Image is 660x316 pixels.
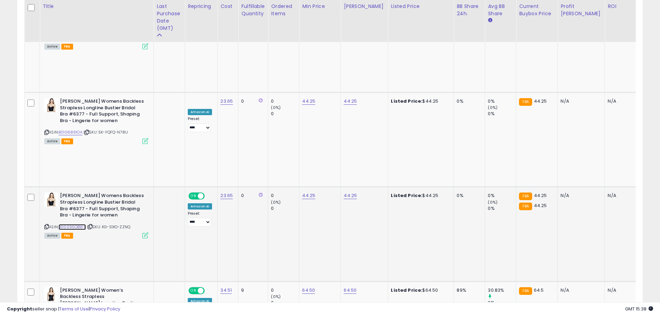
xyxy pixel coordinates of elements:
a: 44.25 [302,98,315,105]
div: 0 [241,193,263,199]
small: (0%) [488,199,498,205]
span: All listings currently available for purchase on Amazon [44,138,60,144]
div: seller snap | | [7,306,120,313]
div: 9 [241,287,263,293]
div: Preset: [188,117,212,132]
small: FBA [519,98,532,106]
span: | SKU: KG-S1XO-ZZNQ [87,224,130,230]
img: 41u5sGqUyLL._SL40_.jpg [44,287,58,301]
div: Profit [PERSON_NAME] [561,3,602,17]
div: 0 [271,205,299,212]
div: 0 [271,287,299,293]
span: ON [189,193,198,199]
span: 2025-10-6 15:38 GMT [625,306,653,312]
div: 0% [488,205,516,212]
div: N/A [608,193,631,199]
b: [PERSON_NAME] Womens Backless Strapless Longline Bustier Bridal Bra #6377 - Full Support, Shaping... [60,98,144,126]
div: BB Share 24h. [457,3,482,17]
small: FBA [519,203,532,210]
div: Current Buybox Price [519,3,555,17]
a: 34.51 [220,287,232,294]
div: Title [43,3,151,10]
a: Terms of Use [59,306,89,312]
div: Last Purchase Date (GMT) [157,3,182,32]
span: FBA [61,233,73,239]
div: 0% [488,98,516,104]
div: Avg BB Share [488,3,513,17]
b: [PERSON_NAME] Womens Backless Strapless Longline Bustier Bridal Bra #6377 - Full Support, Shaping... [60,193,144,220]
a: 23.65 [220,192,233,199]
small: FBA [519,193,532,200]
span: ON [189,288,198,293]
a: B01G6891OA [59,129,82,135]
div: 30.83% [488,287,516,293]
div: 89% [457,287,479,293]
a: 64.50 [344,287,357,294]
div: ASIN: [44,193,148,238]
div: 0 [241,98,263,104]
div: 0% [488,111,516,117]
a: 23.65 [220,98,233,105]
div: ASIN: [44,4,148,49]
a: Privacy Policy [90,306,120,312]
small: (0%) [271,105,281,110]
span: FBA [61,44,73,50]
b: Listed Price: [391,287,422,293]
span: 44.25 [534,202,547,209]
div: Listed Price [391,3,451,10]
a: B00095OBWY [59,224,86,230]
a: 64.50 [302,287,315,294]
div: $44.25 [391,98,448,104]
img: 41aMs1+XkZL._SL40_.jpg [44,193,58,206]
span: All listings currently available for purchase on Amazon [44,44,60,50]
div: 0% [457,98,479,104]
div: N/A [608,287,631,293]
a: 44.25 [344,192,357,199]
div: Fulfillable Quantity [241,3,265,17]
div: Repricing [188,3,214,10]
div: Preset: [188,211,212,227]
span: 64.5 [534,287,544,293]
div: $44.25 [391,193,448,199]
div: 0 [271,193,299,199]
div: N/A [608,98,631,104]
div: Amazon AI [188,109,212,115]
div: 0 [271,111,299,117]
div: 0% [457,193,479,199]
div: [PERSON_NAME] [344,3,385,10]
div: N/A [561,193,599,199]
span: OFF [204,288,215,293]
div: $64.50 [391,287,448,293]
small: FBA [519,287,532,295]
a: 44.25 [344,98,357,105]
div: Min Price [302,3,338,10]
div: ASIN: [44,98,148,143]
strong: Copyright [7,306,32,312]
small: (0%) [271,294,281,299]
div: 0% [488,193,516,199]
small: Avg BB Share. [488,17,492,24]
span: | SKU: 5K-FQFQ-N78U [83,129,128,135]
div: 0 [271,98,299,104]
div: Ordered Items [271,3,296,17]
img: 41aMs1+XkZL._SL40_.jpg [44,98,58,112]
b: Listed Price: [391,192,422,199]
div: Cost [220,3,235,10]
a: 44.25 [302,192,315,199]
span: FBA [61,138,73,144]
div: N/A [561,287,599,293]
div: Amazon AI [188,203,212,210]
span: OFF [204,193,215,199]
div: N/A [561,98,599,104]
span: All listings currently available for purchase on Amazon [44,233,60,239]
b: Listed Price: [391,98,422,104]
span: 44.25 [534,192,547,199]
small: (0%) [488,105,498,110]
span: 44.25 [534,98,547,104]
small: (0%) [271,199,281,205]
div: ROI [608,3,633,10]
